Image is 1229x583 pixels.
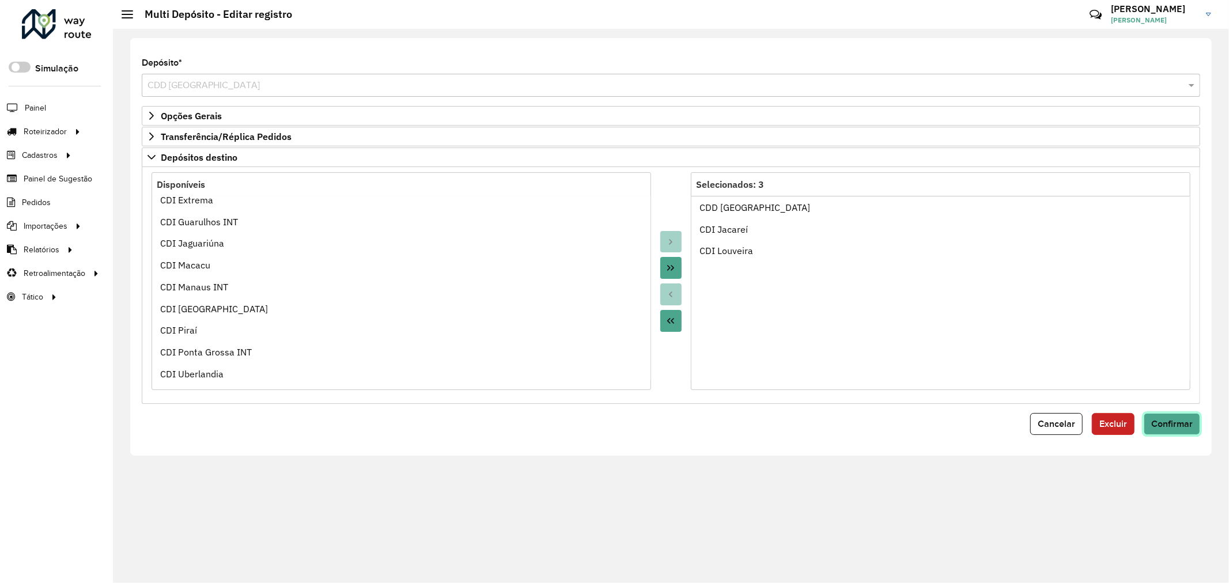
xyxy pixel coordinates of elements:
[1092,413,1135,435] button: Excluir
[142,56,182,70] label: Depósito
[699,200,1182,214] div: CDD [GEOGRAPHIC_DATA]
[25,102,46,114] span: Painel
[696,177,1185,191] div: Selecionados: 3
[160,345,642,359] div: CDI Ponta Grossa INT
[1151,419,1193,429] span: Confirmar
[22,291,43,303] span: Tático
[160,236,642,250] div: CDI Jaguariúna
[161,132,292,141] span: Transferência/Réplica Pedidos
[160,367,642,381] div: CDI Uberlandia
[142,167,1200,404] div: Depósitos destino
[22,196,51,209] span: Pedidos
[133,8,292,21] h2: Multi Depósito - Editar registro
[24,126,67,138] span: Roteirizador
[160,258,642,272] div: CDI Macacu
[142,106,1200,126] a: Opções Gerais
[24,267,85,279] span: Retroalimentação
[160,215,642,229] div: CDI Guarulhos INT
[1111,15,1197,25] span: [PERSON_NAME]
[1111,3,1197,14] h3: [PERSON_NAME]
[161,111,222,120] span: Opções Gerais
[22,149,58,161] span: Cadastros
[24,220,67,232] span: Importações
[1030,413,1083,435] button: Cancelar
[142,127,1200,146] a: Transferência/Réplica Pedidos
[161,153,237,162] span: Depósitos destino
[660,310,682,332] button: Move All to Source
[142,147,1200,167] a: Depósitos destino
[660,257,682,279] button: Move All to Target
[160,323,642,337] div: CDI Piraí
[24,173,92,185] span: Painel de Sugestão
[699,244,1182,258] div: CDI Louveira
[1144,413,1200,435] button: Confirmar
[160,193,642,207] div: CDI Extrema
[24,244,59,256] span: Relatórios
[1099,419,1127,429] span: Excluir
[699,222,1182,236] div: CDI Jacareí
[160,280,642,294] div: CDI Manaus INT
[35,62,78,75] label: Simulação
[157,177,646,191] div: Disponíveis
[1038,419,1075,429] span: Cancelar
[1083,2,1108,27] a: Contato Rápido
[160,302,642,316] div: CDI [GEOGRAPHIC_DATA]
